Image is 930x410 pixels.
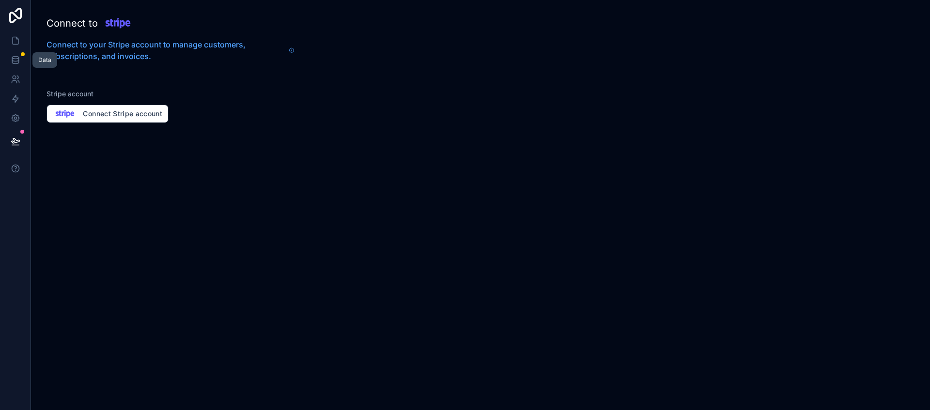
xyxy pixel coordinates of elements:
img: Stripe Logo [53,108,77,120]
a: Connect to your Stripe account to manage customers, subscriptions, and invoices. [46,39,294,62]
img: Stripe logo [102,15,134,31]
span: Connect to your Stripe account to manage customers, subscriptions, and invoices. [46,39,285,62]
span: Connect to [46,16,98,30]
div: Data [38,56,51,64]
button: Connect Stripe account [46,105,169,123]
label: Stripe account [46,89,294,99]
